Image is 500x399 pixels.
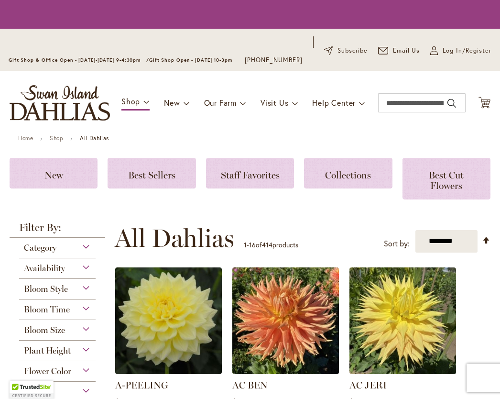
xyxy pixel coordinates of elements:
strong: All Dahlias [80,134,109,142]
span: Our Farm [204,98,237,108]
a: Staff Favorites [206,158,294,188]
span: Help Center [312,98,356,108]
img: AC BEN [232,267,339,374]
a: AC JERI [349,379,387,391]
img: A-Peeling [115,267,222,374]
span: Gift Shop Open - [DATE] 10-3pm [149,57,232,63]
span: Email Us [393,46,420,55]
span: Collections [325,169,371,181]
p: - of products [244,237,298,253]
strong: Filter By: [10,222,105,238]
a: AC Jeri [349,367,456,376]
span: Plant Height [24,345,71,356]
a: Home [18,134,33,142]
a: [PHONE_NUMBER] [245,55,303,65]
span: Flower Color [24,366,71,377]
span: Staff Favorites [221,169,280,181]
span: 16 [249,240,256,249]
span: 1 [244,240,247,249]
a: Subscribe [324,46,368,55]
a: New [10,158,98,188]
a: A-Peeling [115,367,222,376]
span: All Dahlias [115,224,234,253]
span: 414 [262,240,272,249]
label: Sort by: [384,235,410,253]
a: Collections [304,158,392,188]
img: AC Jeri [349,267,456,374]
a: A-PEELING [115,379,168,391]
span: Availability [24,263,65,274]
span: Bloom Time [24,304,70,315]
span: Bloom Size [24,325,65,335]
a: Best Sellers [108,158,196,188]
span: New [44,169,63,181]
a: Email Us [378,46,420,55]
span: Category [24,243,56,253]
span: Bloom Style [24,284,68,294]
a: store logo [10,85,110,121]
span: Visit Us [261,98,288,108]
span: Subscribe [337,46,368,55]
button: Search [447,96,456,111]
a: Log In/Register [430,46,491,55]
span: Log In/Register [443,46,491,55]
span: New [164,98,180,108]
span: Shop [121,96,140,106]
span: Best Cut Flowers [429,169,464,191]
span: Best Sellers [128,169,175,181]
a: AC BEN [232,379,268,391]
a: Shop [50,134,63,142]
a: AC BEN [232,367,339,376]
span: Gift Shop & Office Open - [DATE]-[DATE] 9-4:30pm / [9,57,149,63]
a: Best Cut Flowers [402,158,490,199]
iframe: Launch Accessibility Center [7,365,34,392]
